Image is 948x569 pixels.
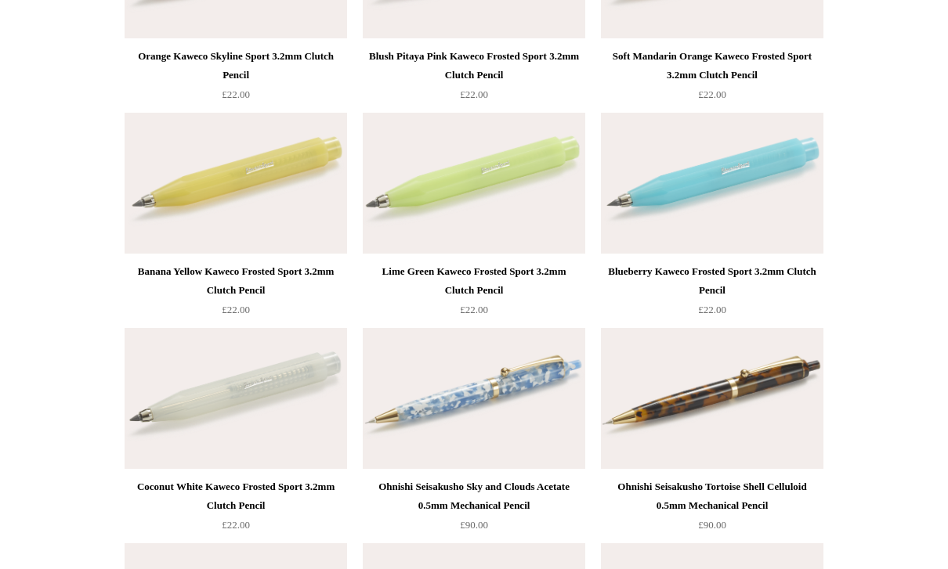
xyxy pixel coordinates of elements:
a: Soft Mandarin Orange Kaweco Frosted Sport 3.2mm Clutch Pencil £22.00 [601,47,823,111]
div: Soft Mandarin Orange Kaweco Frosted Sport 3.2mm Clutch Pencil [605,47,820,85]
span: £22.00 [460,304,488,315]
div: Lime Green Kaweco Frosted Sport 3.2mm Clutch Pencil [367,262,581,300]
span: £90.00 [698,519,726,531]
a: Ohnishi Seisakusho Tortoise Shell Celluloid 0.5mm Mechanical Pencil Ohnishi Seisakusho Tortoise S... [601,328,823,469]
img: Banana Yellow Kaweco Frosted Sport 3.2mm Clutch Pencil [125,113,347,254]
a: Lime Green Kaweco Frosted Sport 3.2mm Clutch Pencil £22.00 [363,262,585,326]
a: Lime Green Kaweco Frosted Sport 3.2mm Clutch Pencil Lime Green Kaweco Frosted Sport 3.2mm Clutch ... [363,113,585,254]
div: Ohnishi Seisakusho Tortoise Shell Celluloid 0.5mm Mechanical Pencil [605,477,820,515]
span: £22.00 [222,304,250,315]
span: £22.00 [222,519,250,531]
a: Banana Yellow Kaweco Frosted Sport 3.2mm Clutch Pencil £22.00 [125,262,347,326]
img: Blueberry Kaweco Frosted Sport 3.2mm Clutch Pencil [601,113,823,254]
a: Coconut White Kaweco Frosted Sport 3.2mm Clutch Pencil Coconut White Kaweco Frosted Sport 3.2mm C... [125,328,347,469]
span: £22.00 [698,304,726,315]
a: Blueberry Kaweco Frosted Sport 3.2mm Clutch Pencil £22.00 [601,262,823,326]
a: Blueberry Kaweco Frosted Sport 3.2mm Clutch Pencil Blueberry Kaweco Frosted Sport 3.2mm Clutch Pe... [601,113,823,254]
a: Orange Kaweco Skyline Sport 3.2mm Clutch Pencil £22.00 [125,47,347,111]
a: Ohnishi Seisakusho Tortoise Shell Celluloid 0.5mm Mechanical Pencil £90.00 [601,477,823,542]
div: Blueberry Kaweco Frosted Sport 3.2mm Clutch Pencil [605,262,820,300]
img: Coconut White Kaweco Frosted Sport 3.2mm Clutch Pencil [125,328,347,469]
img: Ohnishi Seisakusho Tortoise Shell Celluloid 0.5mm Mechanical Pencil [601,328,823,469]
span: £22.00 [460,88,488,100]
img: Lime Green Kaweco Frosted Sport 3.2mm Clutch Pencil [363,113,585,254]
span: £22.00 [698,88,726,100]
span: £90.00 [460,519,488,531]
a: Banana Yellow Kaweco Frosted Sport 3.2mm Clutch Pencil Banana Yellow Kaweco Frosted Sport 3.2mm C... [125,113,347,254]
a: Ohnishi Seisakusho Sky and Clouds Acetate 0.5mm Mechanical Pencil Ohnishi Seisakusho Sky and Clou... [363,328,585,469]
span: £22.00 [222,88,250,100]
a: Ohnishi Seisakusho Sky and Clouds Acetate 0.5mm Mechanical Pencil £90.00 [363,477,585,542]
a: Coconut White Kaweco Frosted Sport 3.2mm Clutch Pencil £22.00 [125,477,347,542]
div: Banana Yellow Kaweco Frosted Sport 3.2mm Clutch Pencil [128,262,343,300]
div: Blush Pitaya Pink Kaweco Frosted Sport 3.2mm Clutch Pencil [367,47,581,85]
div: Orange Kaweco Skyline Sport 3.2mm Clutch Pencil [128,47,343,85]
div: Coconut White Kaweco Frosted Sport 3.2mm Clutch Pencil [128,477,343,515]
a: Blush Pitaya Pink Kaweco Frosted Sport 3.2mm Clutch Pencil £22.00 [363,47,585,111]
div: Ohnishi Seisakusho Sky and Clouds Acetate 0.5mm Mechanical Pencil [367,477,581,515]
img: Ohnishi Seisakusho Sky and Clouds Acetate 0.5mm Mechanical Pencil [363,328,585,469]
